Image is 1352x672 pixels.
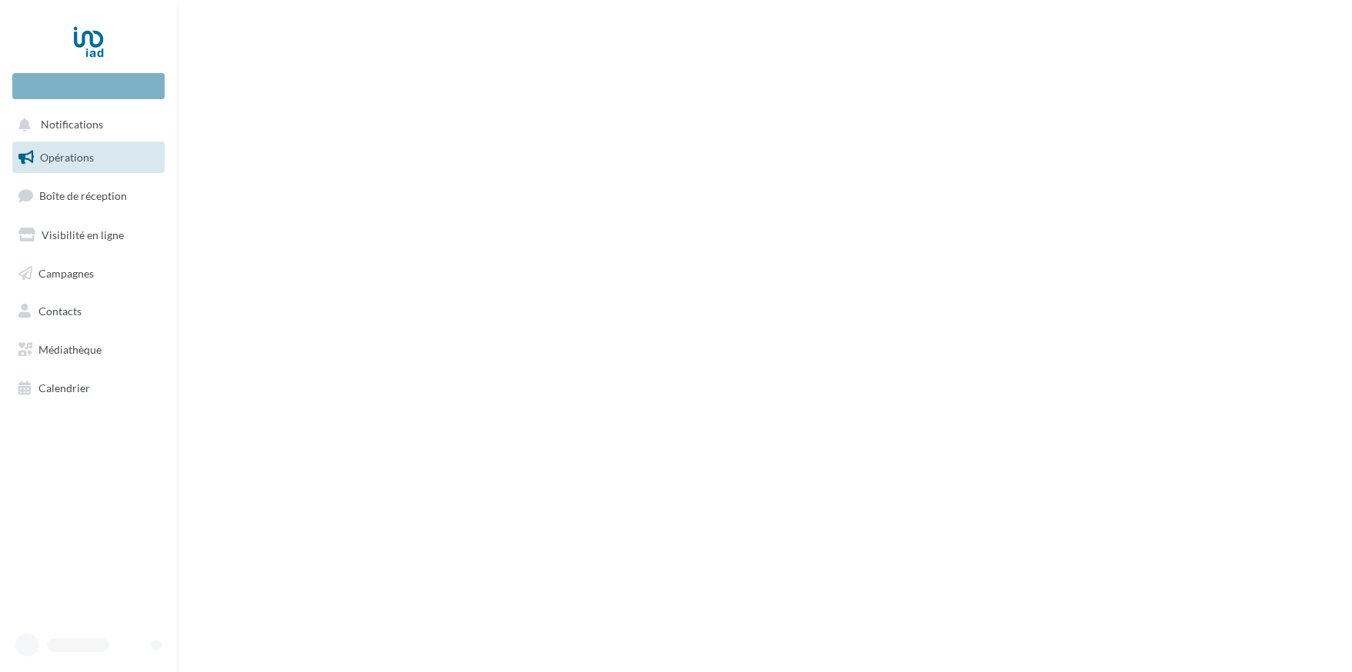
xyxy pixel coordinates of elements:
[38,304,82,318] span: Contacts
[40,151,94,164] span: Opérations
[9,258,168,290] a: Campagnes
[9,141,168,174] a: Opérations
[9,372,168,404] a: Calendrier
[38,381,90,394] span: Calendrier
[9,219,168,251] a: Visibilité en ligne
[39,189,127,202] span: Boîte de réception
[42,228,124,241] span: Visibilité en ligne
[12,73,165,99] div: Nouvelle campagne
[41,118,103,131] span: Notifications
[9,179,168,212] a: Boîte de réception
[9,334,168,366] a: Médiathèque
[38,343,102,356] span: Médiathèque
[9,295,168,328] a: Contacts
[38,266,94,279] span: Campagnes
